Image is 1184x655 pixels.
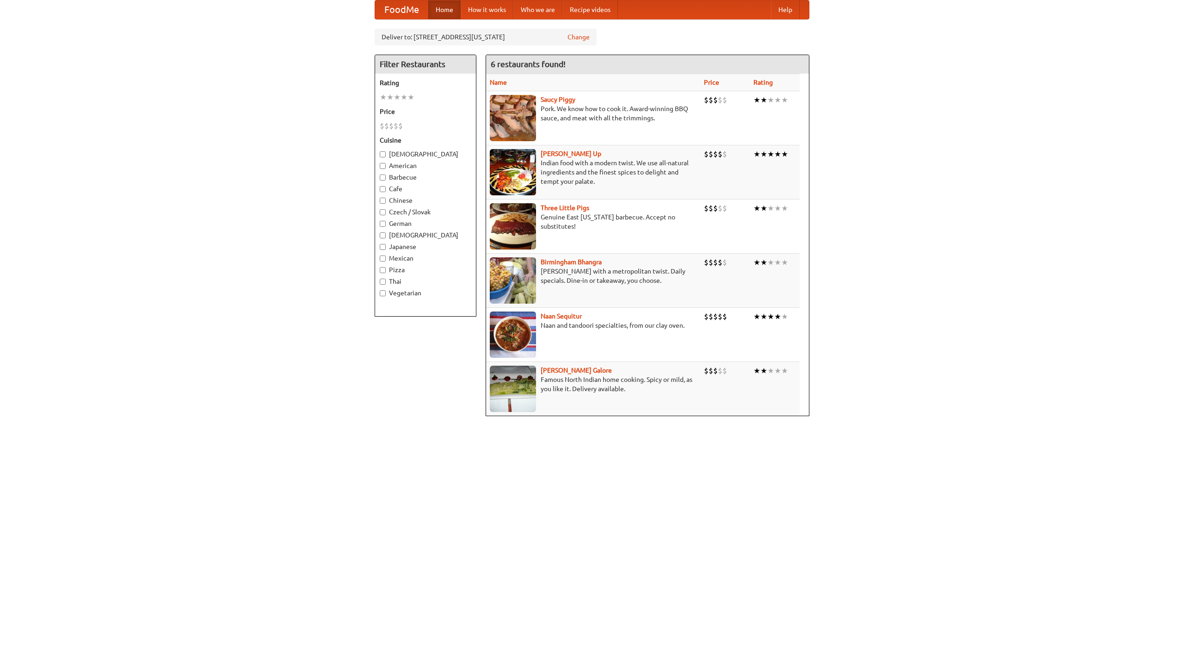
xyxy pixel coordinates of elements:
[713,312,718,322] li: $
[380,232,386,238] input: [DEMOGRAPHIC_DATA]
[380,175,386,181] input: Barbecue
[380,161,471,170] label: American
[380,254,471,263] label: Mexican
[722,149,727,159] li: $
[490,321,697,330] p: Naan and tandoori specialties, from our clay oven.
[398,121,403,131] li: $
[513,0,562,19] a: Who we are
[718,257,722,268] li: $
[704,149,709,159] li: $
[774,366,781,376] li: ★
[380,277,471,286] label: Thai
[387,92,394,102] li: ★
[718,95,722,105] li: $
[380,163,386,169] input: American
[380,150,471,159] label: [DEMOGRAPHIC_DATA]
[713,366,718,376] li: $
[541,367,612,374] a: [PERSON_NAME] Galore
[718,366,722,376] li: $
[767,203,774,213] li: ★
[380,198,386,204] input: Chinese
[753,149,760,159] li: ★
[722,366,727,376] li: $
[753,257,760,268] li: ★
[389,121,394,131] li: $
[541,150,601,157] a: [PERSON_NAME] Up
[709,149,713,159] li: $
[541,204,589,212] a: Three Little Pigs
[774,149,781,159] li: ★
[704,95,709,105] li: $
[709,257,713,268] li: $
[718,312,722,322] li: $
[781,257,788,268] li: ★
[541,258,602,266] a: Birmingham Bhangra
[753,366,760,376] li: ★
[713,149,718,159] li: $
[380,244,386,250] input: Japanese
[490,95,536,141] img: saucy.jpg
[380,267,386,273] input: Pizza
[380,207,471,217] label: Czech / Slovak
[781,312,788,322] li: ★
[375,29,597,45] div: Deliver to: [STREET_ADDRESS][US_STATE]
[380,288,471,298] label: Vegetarian
[380,151,386,157] input: [DEMOGRAPHIC_DATA]
[767,366,774,376] li: ★
[541,96,575,103] a: Saucy Piggy
[380,173,471,182] label: Barbecue
[384,121,389,131] li: $
[722,312,727,322] li: $
[461,0,513,19] a: How it works
[380,92,387,102] li: ★
[491,60,566,69] ng-pluralize: 6 restaurants found!
[774,203,781,213] li: ★
[490,212,697,231] p: Genuine East [US_STATE] barbecue. Accept no substitutes!
[704,366,709,376] li: $
[380,184,471,193] label: Cafe
[375,0,428,19] a: FoodMe
[490,267,697,285] p: [PERSON_NAME] with a metropolitan twist. Daily specials. Dine-in or takeaway, you choose.
[718,203,722,213] li: $
[753,79,773,86] a: Rating
[781,366,788,376] li: ★
[760,366,767,376] li: ★
[401,92,407,102] li: ★
[380,107,471,116] h5: Price
[375,55,476,74] h4: Filter Restaurants
[774,257,781,268] li: ★
[709,95,713,105] li: $
[753,95,760,105] li: ★
[407,92,414,102] li: ★
[541,312,582,320] a: Naan Sequitur
[562,0,618,19] a: Recipe videos
[753,312,760,322] li: ★
[394,121,398,131] li: $
[380,219,471,228] label: German
[709,312,713,322] li: $
[380,78,471,87] h5: Rating
[380,121,384,131] li: $
[718,149,722,159] li: $
[380,136,471,145] h5: Cuisine
[713,203,718,213] li: $
[380,196,471,205] label: Chinese
[394,92,401,102] li: ★
[774,312,781,322] li: ★
[767,312,774,322] li: ★
[760,257,767,268] li: ★
[490,257,536,304] img: bhangra.jpg
[774,95,781,105] li: ★
[781,149,788,159] li: ★
[760,95,767,105] li: ★
[704,203,709,213] li: $
[490,366,536,412] img: currygalore.jpg
[753,203,760,213] li: ★
[490,375,697,393] p: Famous North Indian home cooking. Spicy or mild, as you like it. Delivery available.
[490,312,536,358] img: naansequitur.jpg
